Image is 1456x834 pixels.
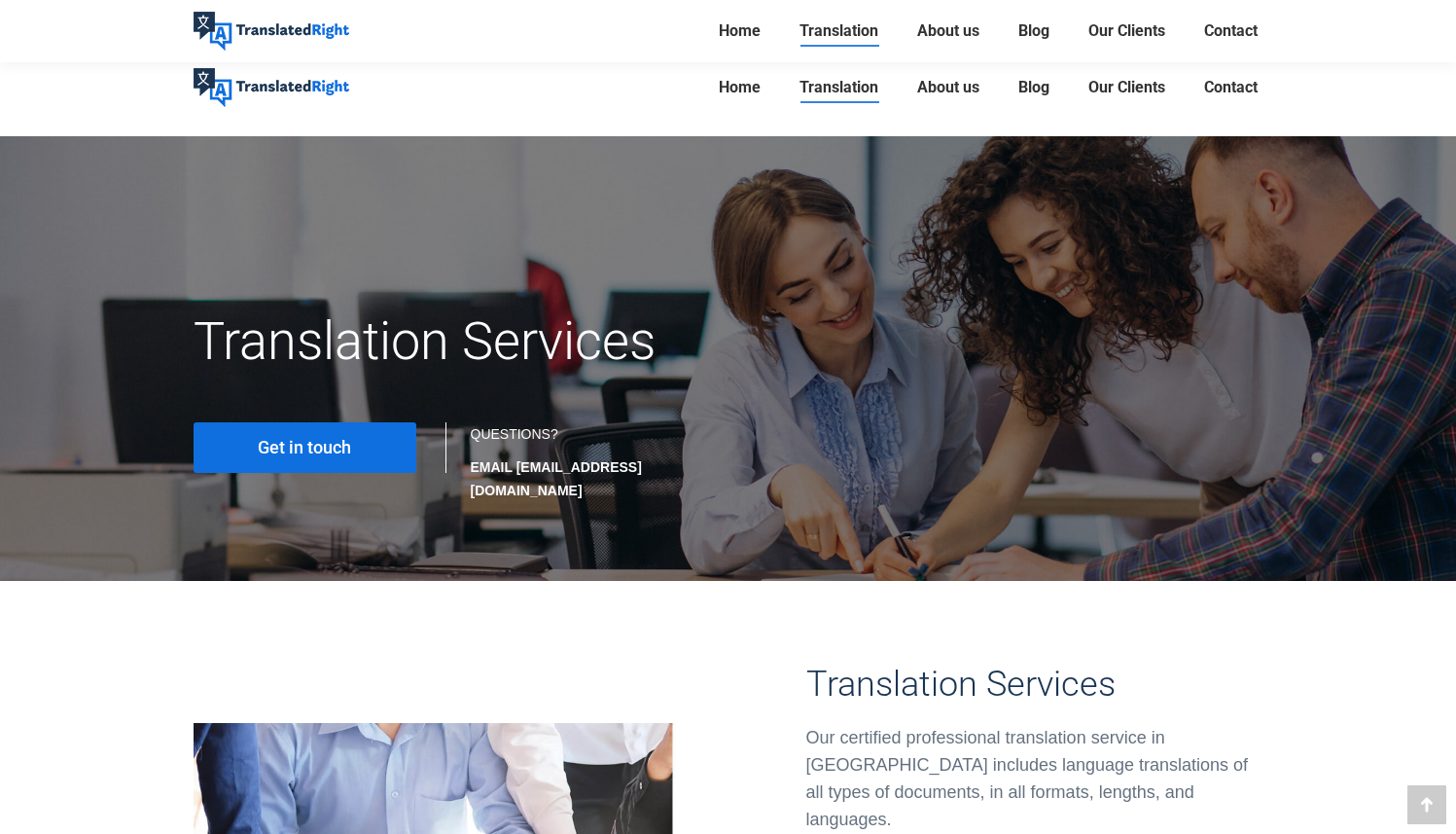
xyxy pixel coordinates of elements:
a: Get in touch [194,422,416,473]
img: Translated Right [194,68,349,107]
span: Home [719,78,761,97]
a: Translation [794,18,884,45]
strong: EMAIL [EMAIL_ADDRESS][DOMAIN_NAME] [471,459,642,498]
span: Blog [1018,78,1049,97]
h1: Translation Services [194,309,897,374]
a: About us [911,18,985,45]
a: Home [713,56,766,119]
span: Home [719,21,761,41]
span: Our Clients [1088,21,1165,41]
a: Contact [1198,18,1263,45]
span: Blog [1018,21,1049,41]
a: Contact [1198,56,1263,119]
span: Translation [799,21,878,41]
div: Our certified professional translation service in [GEOGRAPHIC_DATA] includes language translation... [806,724,1263,833]
span: Translation [799,78,878,97]
span: About us [917,21,979,41]
span: Contact [1204,78,1258,97]
h3: Translation Services [806,664,1263,705]
span: Contact [1204,21,1258,41]
a: Blog [1012,56,1055,119]
span: About us [917,78,979,97]
a: Our Clients [1083,56,1171,119]
a: Blog [1012,18,1055,45]
img: Translated Right [194,12,349,51]
div: QUESTIONS? [471,422,709,502]
a: Home [713,18,766,45]
span: Our Clients [1088,78,1165,97]
a: About us [911,56,985,119]
a: Our Clients [1083,18,1171,45]
span: Get in touch [258,438,351,457]
a: Translation [794,56,884,119]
